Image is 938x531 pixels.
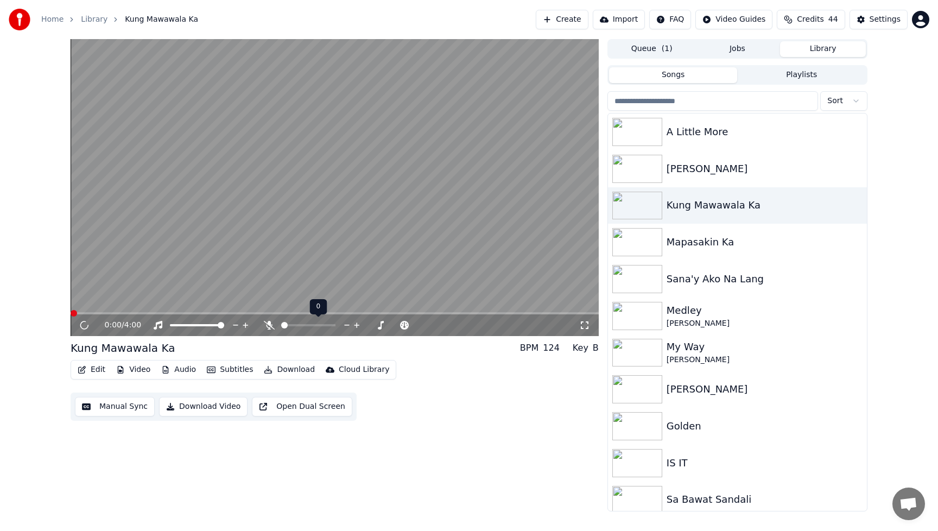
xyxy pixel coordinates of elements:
div: Sana'y Ako Na Lang [667,271,863,287]
button: Manual Sync [75,397,155,416]
span: 4:00 [124,320,141,331]
div: [PERSON_NAME] [667,318,863,329]
a: Open chat [892,488,925,520]
div: Sa Bawat Sandali [667,492,863,507]
div: Golden [667,419,863,434]
button: Credits44 [777,10,845,29]
span: ( 1 ) [662,43,673,54]
div: IS IT [667,456,863,471]
div: [PERSON_NAME] [667,355,863,365]
button: Video [112,362,155,377]
a: Library [81,14,107,25]
div: BPM [520,342,538,355]
button: Download Video [159,397,248,416]
button: Library [780,41,866,57]
div: Kung Mawawala Ka [667,198,863,213]
div: A Little More [667,124,863,140]
div: Cloud Library [339,364,389,375]
div: Kung Mawawala Ka [71,340,175,356]
div: [PERSON_NAME] [667,161,863,176]
button: Jobs [695,41,781,57]
div: Mapasakin Ka [667,235,863,250]
button: Video Guides [695,10,772,29]
button: Edit [73,362,110,377]
span: 0:00 [105,320,122,331]
button: Queue [609,41,695,57]
button: Open Dual Screen [252,397,352,416]
span: Credits [797,14,823,25]
span: 44 [828,14,838,25]
div: 0 [310,299,327,314]
div: Key [573,342,588,355]
span: Sort [827,96,843,106]
button: Create [536,10,588,29]
button: Audio [157,362,200,377]
button: FAQ [649,10,691,29]
button: Songs [609,67,738,83]
button: Import [593,10,645,29]
a: Home [41,14,64,25]
img: youka [9,9,30,30]
div: 124 [543,342,560,355]
button: Playlists [737,67,866,83]
button: Subtitles [202,362,257,377]
div: [PERSON_NAME] [667,382,863,397]
nav: breadcrumb [41,14,198,25]
div: / [105,320,131,331]
div: My Way [667,339,863,355]
button: Download [259,362,319,377]
span: Kung Mawawala Ka [125,14,198,25]
button: Settings [850,10,908,29]
div: Settings [870,14,901,25]
div: Medley [667,303,863,318]
div: B [593,342,599,355]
